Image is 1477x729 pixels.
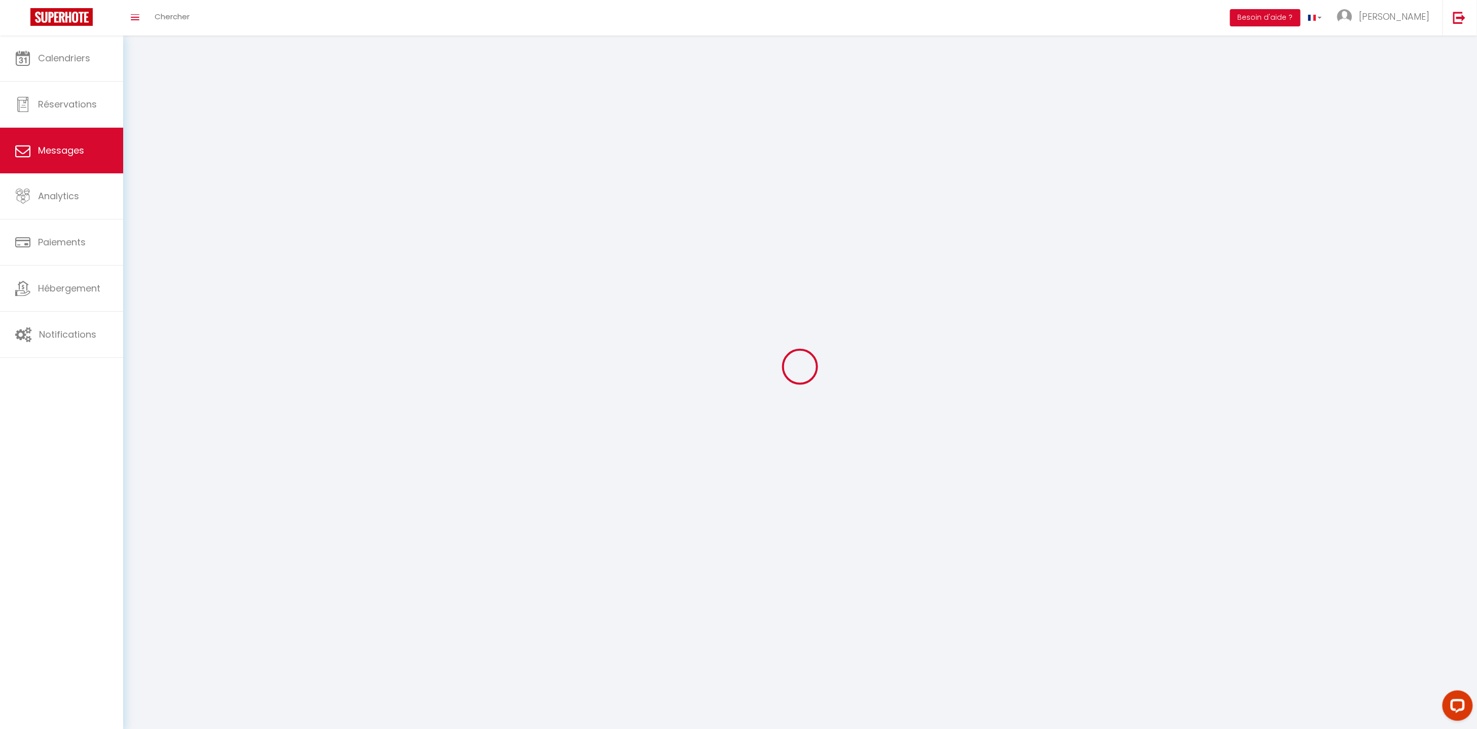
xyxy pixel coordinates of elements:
span: Réservations [38,98,97,111]
span: Paiements [38,236,86,248]
button: Besoin d'aide ? [1230,9,1301,26]
span: Chercher [155,11,190,22]
span: Messages [38,144,84,157]
img: Super Booking [30,8,93,26]
span: Hébergement [38,282,100,295]
span: [PERSON_NAME] [1359,10,1430,23]
iframe: LiveChat chat widget [1434,686,1477,729]
span: Analytics [38,190,79,202]
img: logout [1453,11,1466,24]
span: Notifications [39,328,96,341]
span: Calendriers [38,52,90,64]
img: ... [1337,9,1352,24]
